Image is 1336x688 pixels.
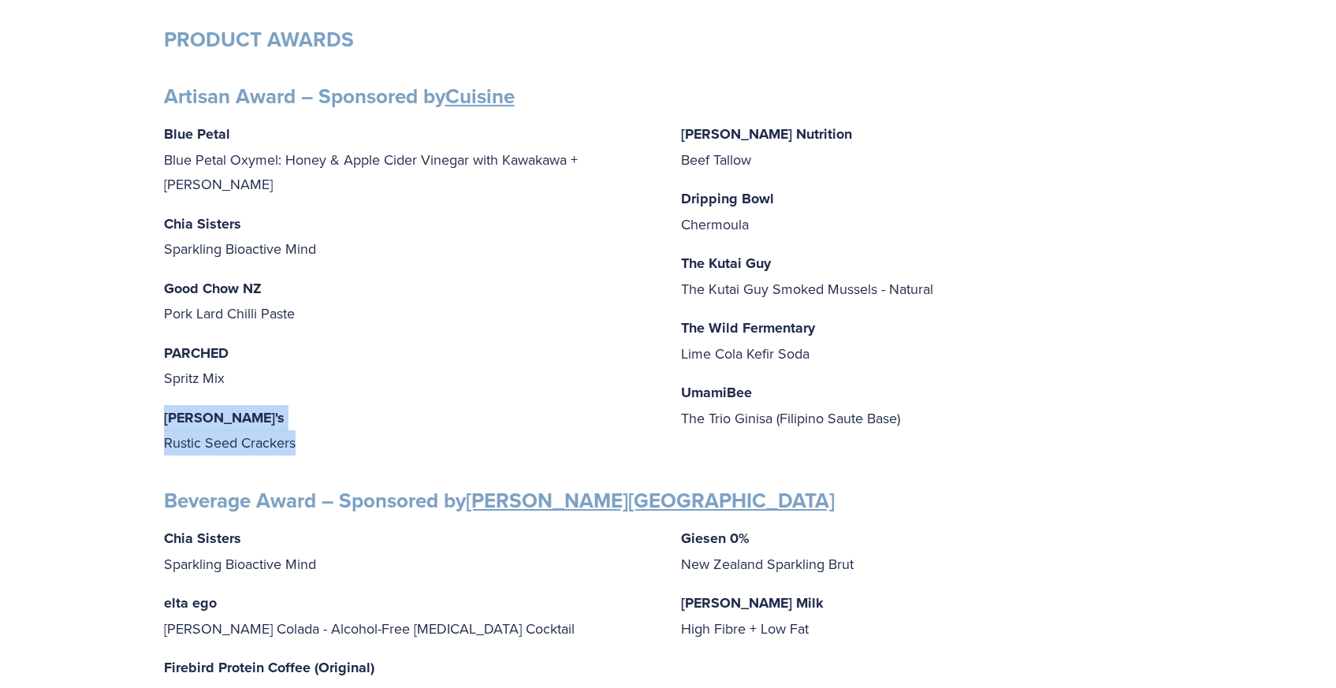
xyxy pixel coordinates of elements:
strong: PRODUCT AWARDS [164,24,354,54]
p: Chermoula [681,186,1173,236]
p: Beef Tallow [681,121,1173,172]
strong: Chia Sisters [164,528,241,549]
p: Sparkling Bioactive Mind [164,211,656,262]
strong: [PERSON_NAME] Milk [681,593,824,613]
p: Lime Cola Kefir Soda [681,315,1173,366]
a: Cuisine [445,81,515,111]
p: Blue Petal Oxymel: Honey & Apple Cider Vinegar with Kawakawa + [PERSON_NAME] [164,121,656,197]
p: Rustic Seed Crackers [164,405,656,456]
strong: Dripping Bowl [681,188,774,209]
p: High Fibre + Low Fat [681,590,1173,641]
strong: The Wild Fermentary [681,318,815,338]
p: Sparkling Bioactive Mind [164,526,656,576]
p: Spritz Mix [164,340,656,391]
strong: [PERSON_NAME]'s [164,407,285,428]
strong: Firebird Protein Coffee (Original) [164,657,374,678]
a: [PERSON_NAME][GEOGRAPHIC_DATA] [466,485,835,515]
strong: elta ego [164,593,217,613]
strong: The Kutai Guy [681,253,771,273]
strong: Chia Sisters [164,214,241,234]
p: The Kutai Guy Smoked Mussels - Natural [681,251,1173,301]
strong: Blue Petal [164,124,230,144]
p: The Trio Ginisa (Filipino Saute Base) [681,380,1173,430]
strong: [PERSON_NAME] Nutrition [681,124,852,144]
strong: Good Chow NZ [164,278,262,299]
strong: PARCHED [164,343,229,363]
strong: Beverage Award – Sponsored by [164,485,835,515]
strong: Giesen 0% [681,528,750,549]
p: New Zealand Sparkling Brut [681,526,1173,576]
strong: UmamiBee [681,382,752,403]
strong: Artisan Award – Sponsored by [164,81,515,111]
p: [PERSON_NAME] Colada - Alcohol-Free [MEDICAL_DATA] Cocktail [164,590,656,641]
p: Pork Lard Chilli Paste [164,276,656,326]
